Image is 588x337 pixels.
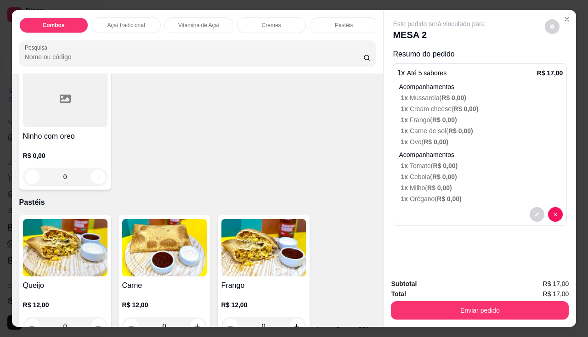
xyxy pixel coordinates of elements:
[23,219,107,276] img: product-image
[401,183,563,192] p: Milho (
[401,173,409,180] span: 1 x
[433,162,458,169] span: R$ 0,00 )
[530,207,544,222] button: decrease-product-quantity
[399,82,563,91] p: Acompanhamentos
[401,172,563,181] p: Cebola (
[107,22,145,29] p: Açaí tradicional
[401,162,409,169] span: 1 x
[437,195,462,202] span: R$ 0,00 )
[19,197,376,208] p: Pastéis
[122,219,207,276] img: product-image
[393,49,567,60] p: Resumo do pedido
[397,67,447,79] p: 1 x
[393,28,485,41] p: MESA 2
[401,194,563,203] p: Orégano (
[401,195,409,202] span: 1 x
[391,280,417,287] strong: Subtotal
[401,161,563,170] p: Tomate (
[25,52,363,62] input: Pesquisa
[401,115,563,124] p: Frango (
[441,94,466,101] span: R$ 0,00 )
[262,22,281,29] p: Cremes
[401,138,409,146] span: 1 x
[43,22,65,29] p: Combos
[221,280,306,291] h4: Frango
[401,127,409,135] span: 1 x
[401,126,563,135] p: Carne de sol (
[23,300,107,309] p: R$ 12,00
[221,300,306,309] p: R$ 12,00
[401,184,409,191] span: 1 x
[399,150,563,159] p: Acompanhamentos
[448,127,473,135] span: R$ 0,00 )
[178,22,220,29] p: Vitamina de Açaí
[335,22,353,29] p: Pastéis
[401,104,563,113] p: Cream cheese (
[122,300,207,309] p: R$ 12,00
[23,151,107,160] p: R$ 0,00
[401,137,563,146] p: Ovo (
[543,279,569,289] span: R$ 17,00
[23,280,107,291] h4: Queijo
[393,19,485,28] p: Este pedido será vinculado para
[560,12,574,27] button: Close
[391,290,406,298] strong: Total
[424,138,448,146] span: R$ 0,00 )
[432,173,457,180] span: R$ 0,00 )
[454,105,479,112] span: R$ 0,00 )
[23,131,107,142] h4: Ninho com oreo
[401,116,409,124] span: 1 x
[401,94,409,101] span: 1 x
[407,69,447,77] span: Até 5 sabores
[545,19,560,34] button: decrease-product-quantity
[25,44,51,51] label: Pesquisa
[401,105,409,112] span: 1 x
[122,280,207,291] h4: Carne
[537,68,563,78] p: R$ 17,00
[432,116,457,124] span: R$ 0,00 )
[548,207,563,222] button: decrease-product-quantity
[221,219,306,276] img: product-image
[543,289,569,299] span: R$ 17,00
[391,301,569,320] button: Enviar pedido
[427,184,452,191] span: R$ 0,00 )
[401,93,563,102] p: Mussarela (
